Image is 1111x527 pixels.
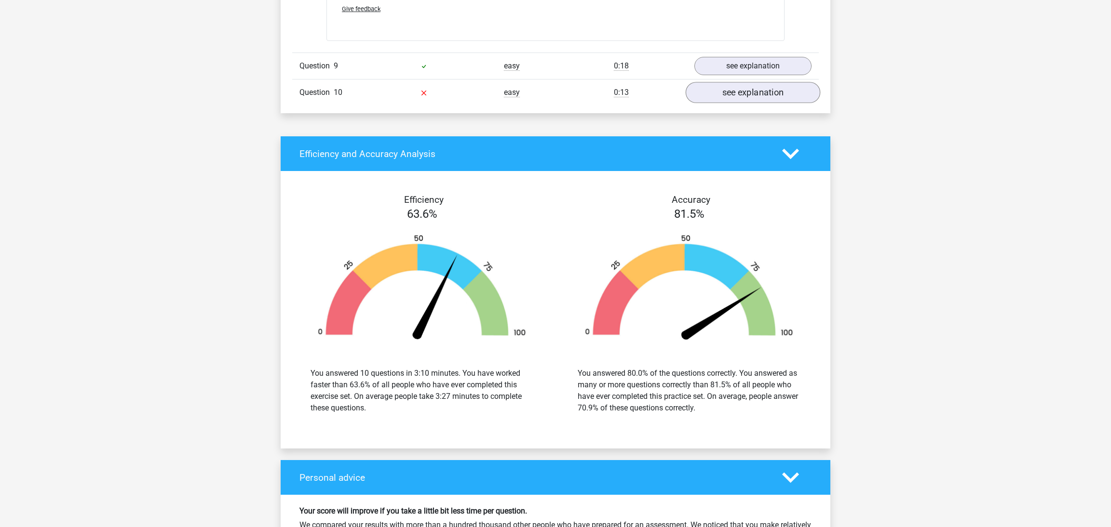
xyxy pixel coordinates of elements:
[299,60,334,72] span: Question
[311,368,533,414] div: You answered 10 questions in 3:10 minutes. You have worked faster than 63.6% of all people who ha...
[504,61,520,71] span: easy
[694,57,812,75] a: see explanation
[299,194,548,205] h4: Efficiency
[299,87,334,98] span: Question
[614,61,629,71] span: 0:18
[303,234,541,344] img: 64.04c39a417a5c.png
[334,61,338,70] span: 9
[674,207,705,221] span: 81.5%
[504,88,520,97] span: easy
[614,88,629,97] span: 0:13
[407,207,437,221] span: 63.6%
[299,472,768,483] h4: Personal advice
[567,194,815,205] h4: Accuracy
[570,234,808,344] img: 81.faf665cb8af7.png
[299,506,812,515] h6: Your score will improve if you take a little bit less time per question.
[686,82,820,103] a: see explanation
[334,88,342,97] span: 10
[342,5,380,13] span: Give feedback
[578,368,800,414] div: You answered 80.0% of the questions correctly. You answered as many or more questions correctly t...
[299,148,768,159] h4: Efficiency and Accuracy Analysis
